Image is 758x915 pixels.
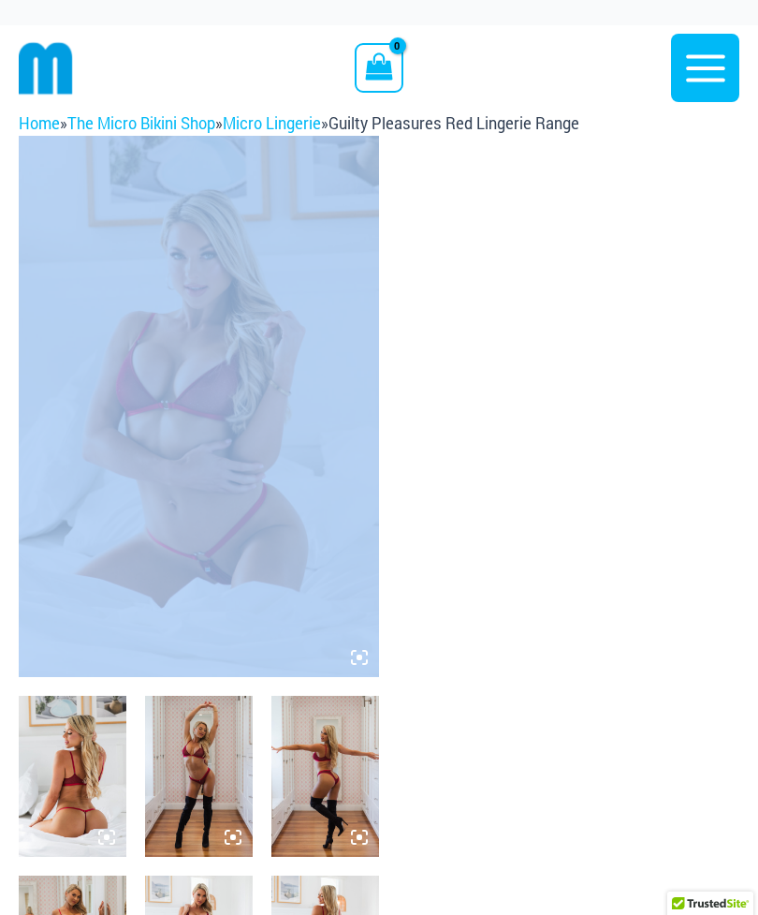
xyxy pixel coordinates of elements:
[19,136,379,677] img: Guilty Pleasures Red 1045 Bra 689 Micro
[19,113,60,133] a: Home
[355,43,402,92] a: View Shopping Cart, empty
[19,696,126,857] img: Guilty Pleasures Red 1045 Bra 689 Micro
[328,113,579,133] span: Guilty Pleasures Red Lingerie Range
[19,41,73,96] img: cropped mm emblem
[19,113,579,133] span: » » »
[271,696,379,857] img: Guilty Pleasures Red 1045 Bra 6045 Thong
[67,113,215,133] a: The Micro Bikini Shop
[145,696,253,857] img: Guilty Pleasures Red 1045 Bra 6045 Thong
[223,113,321,133] a: Micro Lingerie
